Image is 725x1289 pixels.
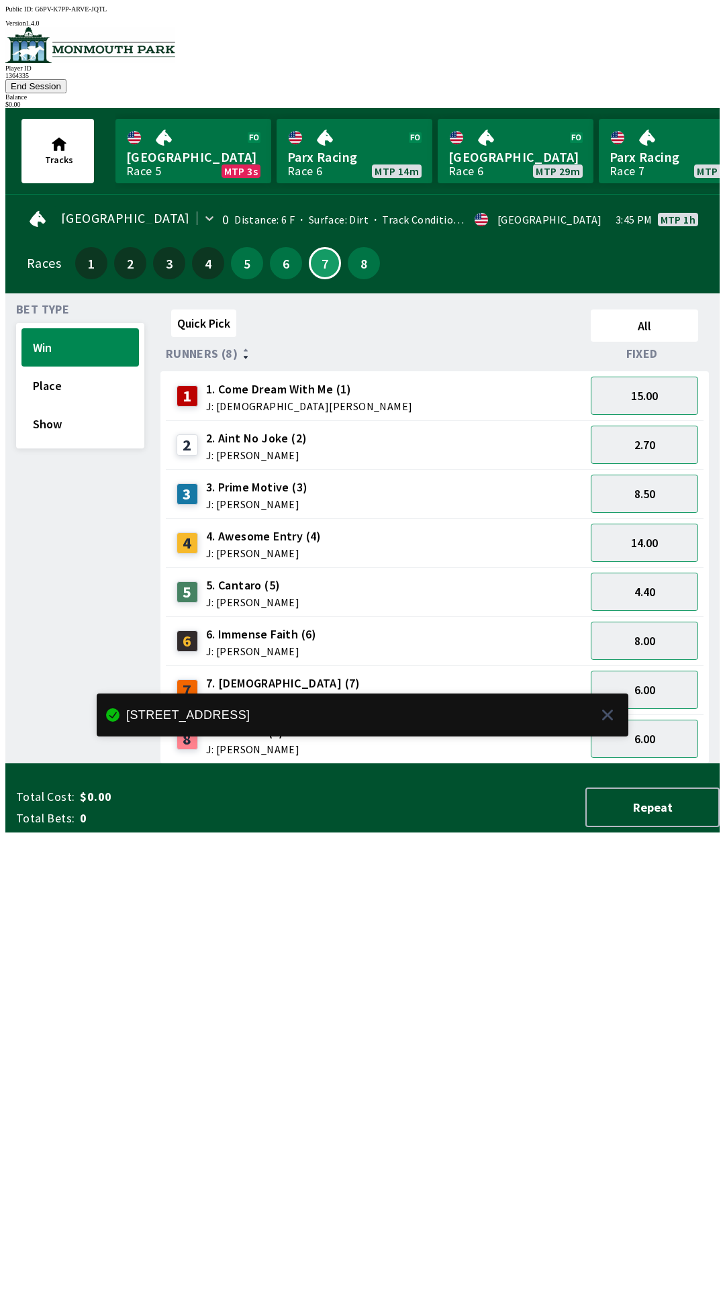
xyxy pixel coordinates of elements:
[16,304,69,315] span: Bet Type
[591,475,698,513] button: 8.50
[115,119,271,183] a: [GEOGRAPHIC_DATA]Race 5MTP 3s
[206,528,322,545] span: 4. Awesome Entry (4)
[448,148,583,166] span: [GEOGRAPHIC_DATA]
[16,789,75,805] span: Total Cost:
[21,119,94,183] button: Tracks
[126,166,161,177] div: Race 5
[375,166,419,177] span: MTP 14m
[626,348,658,359] span: Fixed
[153,247,185,279] button: 3
[114,247,146,279] button: 2
[591,309,698,342] button: All
[126,710,250,720] div: [STREET_ADDRESS]
[631,535,658,551] span: 14.00
[634,731,655,747] span: 6.00
[75,247,107,279] button: 1
[166,348,238,359] span: Runners (8)
[661,214,695,225] span: MTP 1h
[5,79,66,93] button: End Session
[448,166,483,177] div: Race 6
[591,622,698,660] button: 8.00
[634,437,655,452] span: 2.70
[33,340,128,355] span: Win
[79,258,104,268] span: 1
[177,679,198,701] div: 7
[591,671,698,709] button: 6.00
[536,166,580,177] span: MTP 29m
[234,213,295,226] span: Distance: 6 F
[5,72,720,79] div: 1364335
[45,154,73,166] span: Tracks
[206,401,413,412] span: J: [DEMOGRAPHIC_DATA][PERSON_NAME]
[35,5,107,13] span: G6PV-K7PP-ARVE-JQTL
[156,258,182,268] span: 3
[177,385,198,407] div: 1
[287,148,422,166] span: Parx Racing
[177,434,198,456] div: 2
[634,633,655,649] span: 8.00
[224,166,258,177] span: MTP 3s
[610,166,644,177] div: Race 7
[634,486,655,502] span: 8.50
[270,247,302,279] button: 6
[206,381,413,398] span: 1. Come Dream With Me (1)
[206,646,317,657] span: J: [PERSON_NAME]
[5,5,720,13] div: Public ID:
[234,258,260,268] span: 5
[597,318,692,334] span: All
[21,367,139,405] button: Place
[591,720,698,758] button: 6.00
[80,810,291,826] span: 0
[591,377,698,415] button: 15.00
[585,347,704,361] div: Fixed
[195,258,221,268] span: 4
[61,213,190,224] span: [GEOGRAPHIC_DATA]
[597,800,708,815] span: Repeat
[5,19,720,27] div: Version 1.4.0
[206,577,299,594] span: 5. Cantaro (5)
[206,430,307,447] span: 2. Aint No Joke (2)
[5,101,720,108] div: $ 0.00
[177,316,230,331] span: Quick Pick
[295,213,369,226] span: Surface: Dirt
[634,682,655,698] span: 6.00
[16,810,75,826] span: Total Bets:
[206,499,308,510] span: J: [PERSON_NAME]
[166,347,585,361] div: Runners (8)
[222,214,229,225] div: 0
[616,214,652,225] span: 3:45 PM
[631,388,658,403] span: 15.00
[206,626,317,643] span: 6. Immense Faith (6)
[351,258,377,268] span: 8
[177,630,198,652] div: 6
[5,93,720,101] div: Balance
[192,247,224,279] button: 4
[206,548,322,559] span: J: [PERSON_NAME]
[33,416,128,432] span: Show
[591,426,698,464] button: 2.70
[309,247,341,279] button: 7
[171,309,236,337] button: Quick Pick
[634,584,655,600] span: 4.40
[585,787,720,827] button: Repeat
[177,581,198,603] div: 5
[438,119,593,183] a: [GEOGRAPHIC_DATA]Race 6MTP 29m
[277,119,432,183] a: Parx RacingRace 6MTP 14m
[348,247,380,279] button: 8
[206,479,308,496] span: 3. Prime Motive (3)
[206,450,307,461] span: J: [PERSON_NAME]
[369,213,487,226] span: Track Condition: Firm
[33,378,128,393] span: Place
[591,524,698,562] button: 14.00
[21,405,139,443] button: Show
[5,64,720,72] div: Player ID
[206,675,360,692] span: 7. [DEMOGRAPHIC_DATA] (7)
[313,260,336,267] span: 7
[27,258,61,269] div: Races
[21,328,139,367] button: Win
[206,744,299,755] span: J: [PERSON_NAME]
[591,573,698,611] button: 4.40
[273,258,299,268] span: 6
[287,166,322,177] div: Race 6
[231,247,263,279] button: 5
